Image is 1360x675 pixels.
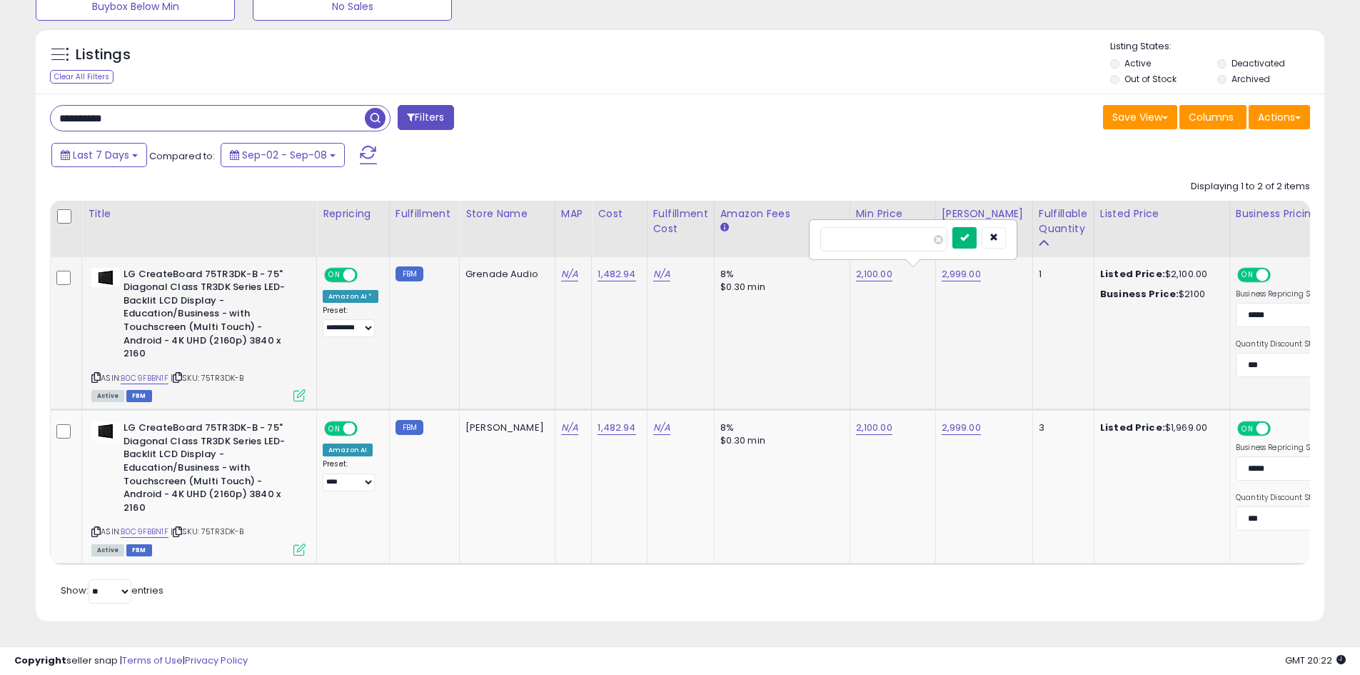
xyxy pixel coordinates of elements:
button: Sep-02 - Sep-08 [221,143,345,167]
span: OFF [356,269,378,281]
label: Business Repricing Strategy: [1236,443,1339,453]
span: ON [1239,423,1256,435]
div: Fulfillable Quantity [1039,206,1088,236]
button: Filters [398,105,453,130]
span: Compared to: [149,149,215,163]
span: Columns [1189,110,1234,124]
div: ASIN: [91,268,306,401]
div: [PERSON_NAME] [942,206,1027,221]
small: Amazon Fees. [720,221,729,234]
div: Preset: [323,306,378,338]
img: 21OA4L49dML._SL40_.jpg [91,268,120,287]
b: LG CreateBoard 75TR3DK-B - 75" Diagonal Class TR3DK Series LED-Backlit LCD Display - Education/Bu... [124,421,297,518]
b: Listed Price: [1100,267,1165,281]
div: [PERSON_NAME] [465,421,544,434]
span: Show: entries [61,584,163,597]
div: Amazon AI * [323,290,378,303]
div: $2,100.00 [1100,268,1219,281]
div: Preset: [323,459,378,491]
label: Active [1124,57,1151,69]
div: Displaying 1 to 2 of 2 items [1191,180,1310,194]
label: Archived [1231,73,1270,85]
img: 21OA4L49dML._SL40_.jpg [91,421,120,441]
div: $1,969.00 [1100,421,1219,434]
small: FBM [396,266,423,281]
small: FBM [396,420,423,435]
div: MAP [561,206,585,221]
span: ON [326,269,343,281]
a: 2,999.00 [942,267,981,281]
div: Clear All Filters [50,70,114,84]
div: Amazon AI [323,444,373,456]
span: 2025-09-17 20:22 GMT [1285,654,1346,667]
span: ON [326,423,343,435]
div: Fulfillment Cost [653,206,708,236]
a: 2,999.00 [942,421,981,435]
div: Repricing [323,206,383,221]
span: Last 7 Days [73,148,129,162]
label: Quantity Discount Strategy: [1236,339,1339,349]
a: N/A [561,267,578,281]
a: B0C9FBBN1F [121,526,168,538]
span: | SKU: 75TR3DK-B [171,526,244,537]
div: $2100 [1100,288,1219,301]
div: Store Name [465,206,549,221]
b: LG CreateBoard 75TR3DK-B - 75" Diagonal Class TR3DK Series LED-Backlit LCD Display - Education/Bu... [124,268,297,364]
div: 8% [720,268,839,281]
button: Columns [1179,105,1246,129]
a: 2,100.00 [856,421,892,435]
a: 1,482.94 [598,421,635,435]
span: | SKU: 75TR3DK-B [171,372,244,384]
div: Grenade Audio [465,268,544,281]
div: Cost [598,206,640,221]
button: Save View [1103,105,1177,129]
div: Title [88,206,311,221]
div: $0.30 min [720,281,839,294]
div: $0.30 min [720,434,839,447]
div: Min Price [856,206,930,221]
div: 3 [1039,421,1083,434]
b: Business Price: [1100,287,1179,301]
label: Business Repricing Strategy: [1236,289,1339,299]
a: Privacy Policy [185,654,248,667]
span: All listings currently available for purchase on Amazon [91,544,124,556]
span: ON [1239,269,1256,281]
div: Listed Price [1100,206,1224,221]
div: seller snap | | [14,654,248,668]
p: Listing States: [1110,40,1324,54]
span: Sep-02 - Sep-08 [242,148,327,162]
a: 1,482.94 [598,267,635,281]
b: Listed Price: [1100,421,1165,434]
label: Quantity Discount Strategy: [1236,493,1339,503]
span: OFF [1269,423,1291,435]
button: Actions [1249,105,1310,129]
a: N/A [561,421,578,435]
label: Deactivated [1231,57,1285,69]
span: OFF [356,423,378,435]
label: Out of Stock [1124,73,1177,85]
div: Amazon Fees [720,206,844,221]
a: Terms of Use [122,654,183,667]
a: 2,100.00 [856,267,892,281]
a: N/A [653,421,670,435]
span: FBM [126,544,152,556]
div: 1 [1039,268,1083,281]
strong: Copyright [14,654,66,667]
div: 8% [720,421,839,434]
span: FBM [126,390,152,402]
span: All listings currently available for purchase on Amazon [91,390,124,402]
div: Fulfillment [396,206,453,221]
a: N/A [653,267,670,281]
span: OFF [1269,269,1291,281]
button: Last 7 Days [51,143,147,167]
div: ASIN: [91,421,306,554]
a: B0C9FBBN1F [121,372,168,384]
h5: Listings [76,45,131,65]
